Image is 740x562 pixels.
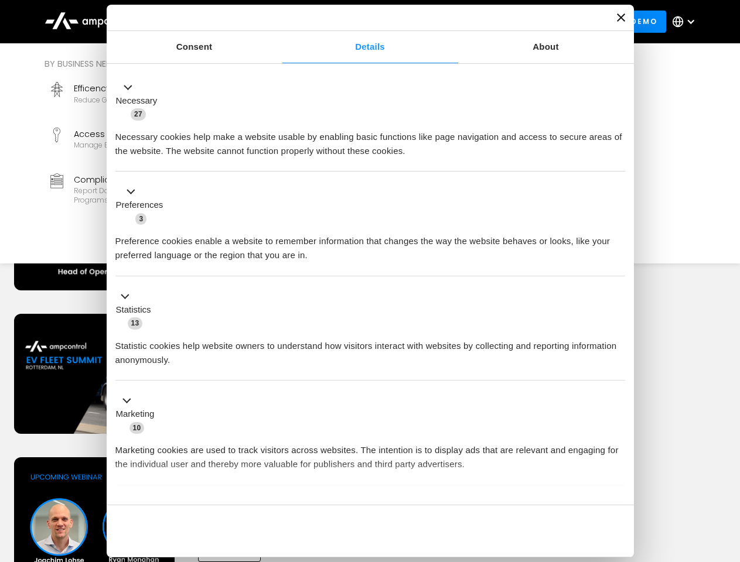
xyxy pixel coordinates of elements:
button: Marketing (10) [115,394,162,435]
div: By business need [45,57,424,70]
div: Statistic cookies help website owners to understand how visitors interact with websites by collec... [115,330,625,367]
div: Reduce grid contraints and fuel costs [74,95,209,105]
div: Compliance [74,173,227,186]
a: Details [282,31,458,63]
span: 27 [131,108,146,120]
a: About [458,31,634,63]
label: Necessary [116,94,158,108]
span: 2 [193,500,204,512]
button: Necessary (27) [115,80,165,121]
a: Consent [107,31,282,63]
a: EfficencyReduce grid contraints and fuel costs [45,77,232,118]
span: 3 [135,213,146,225]
button: Okay [456,514,625,548]
a: ComplianceReport data and stay compliant with EV programs [45,169,232,210]
a: Access ControlManage EV charger security and access [45,123,232,164]
div: Efficency [74,82,209,95]
div: Report data and stay compliant with EV programs [74,186,227,204]
div: Necessary cookies help make a website usable by enabling basic functions like page navigation and... [115,121,625,158]
button: Unclassified (2) [115,498,212,513]
button: Statistics (13) [115,289,158,330]
span: 13 [128,317,143,329]
div: Preference cookies enable a website to remember information that changes the way the website beha... [115,225,625,262]
button: Preferences (3) [115,185,170,226]
label: Marketing [116,407,155,421]
button: Close banner [617,13,625,22]
label: Preferences [116,198,163,212]
label: Statistics [116,303,151,317]
div: Access Control [74,128,215,140]
span: 10 [129,422,145,434]
div: Manage EV charger security and access [74,140,215,150]
div: Marketing cookies are used to track visitors across websites. The intention is to display ads tha... [115,434,625,471]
